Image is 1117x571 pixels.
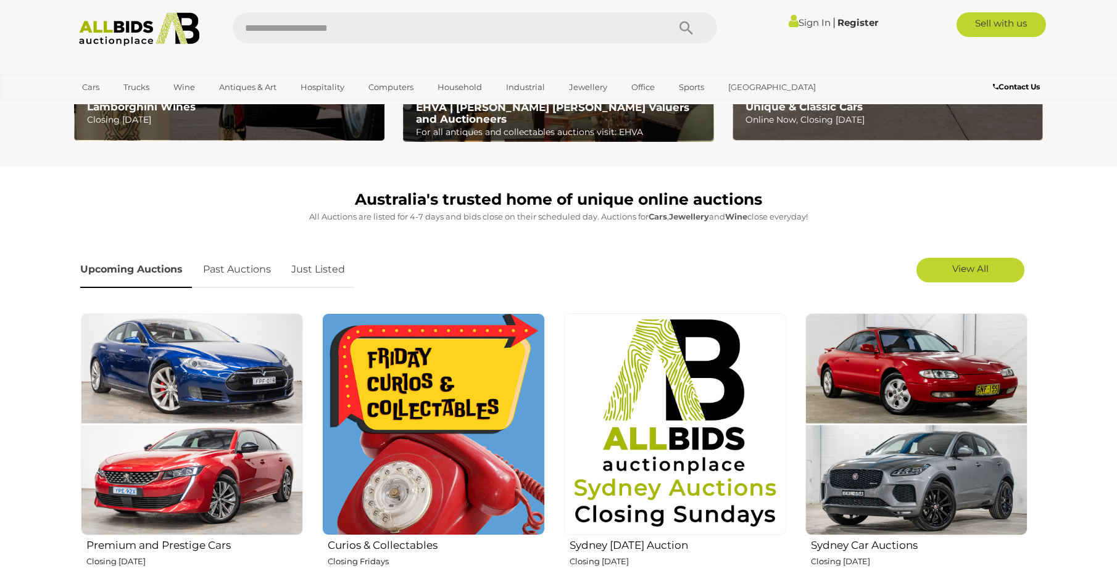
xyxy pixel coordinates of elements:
[811,536,1028,551] h2: Sydney Car Auctions
[87,101,196,113] b: Lamborghini Wines
[916,258,1024,282] a: View All
[328,554,544,569] p: Closing Fridays
[623,77,663,97] a: Office
[993,82,1040,91] b: Contact Us
[322,313,544,535] img: Curios & Collectables
[655,12,717,43] button: Search
[745,101,863,113] b: Unique & Classic Cars
[72,12,206,46] img: Allbids.com.au
[669,212,709,221] strong: Jewellery
[430,77,490,97] a: Household
[74,77,107,97] a: Cars
[211,77,284,97] a: Antiques & Art
[86,554,303,569] p: Closing [DATE]
[564,313,786,535] img: Sydney Sunday Auction
[498,77,553,97] a: Industrial
[86,536,303,551] h2: Premium and Prestige Cars
[570,554,786,569] p: Closing [DATE]
[293,77,352,97] a: Hospitality
[649,212,667,221] strong: Cars
[80,191,1037,208] h1: Australia's trusted home of unique online auctions
[194,252,280,288] a: Past Auctions
[561,77,615,97] a: Jewellery
[952,263,989,274] span: View All
[720,77,824,97] a: [GEOGRAPHIC_DATA]
[745,112,1036,128] p: Online Now, Closing [DATE]
[671,77,712,97] a: Sports
[80,210,1037,224] p: All Auctions are listed for 4-7 days and bids close on their scheduled day. Auctions for , and cl...
[115,77,157,97] a: Trucks
[360,77,421,97] a: Computers
[811,554,1028,569] p: Closing [DATE]
[403,18,713,142] a: EHVA | Evans Hastings Valuers and Auctioneers EHVA | [PERSON_NAME] [PERSON_NAME] Valuers and Auct...
[81,313,303,535] img: Premium and Prestige Cars
[87,112,378,128] p: Closing [DATE]
[416,101,689,125] b: EHVA | [PERSON_NAME] [PERSON_NAME] Valuers and Auctioneers
[833,15,836,29] span: |
[957,12,1046,37] a: Sell with us
[165,77,203,97] a: Wine
[837,17,878,28] a: Register
[725,212,747,221] strong: Wine
[328,536,544,551] h2: Curios & Collectables
[282,252,354,288] a: Just Listed
[80,252,192,288] a: Upcoming Auctions
[789,17,831,28] a: Sign In
[993,80,1043,94] a: Contact Us
[570,536,786,551] h2: Sydney [DATE] Auction
[805,313,1028,535] img: Sydney Car Auctions
[416,125,707,140] p: For all antiques and collectables auctions visit: EHVA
